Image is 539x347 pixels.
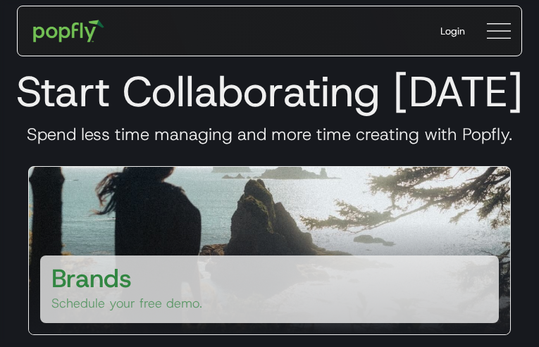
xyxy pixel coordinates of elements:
h1: Start Collaborating [DATE] [11,66,528,117]
h3: Brands [51,261,132,295]
p: Schedule your free demo. [51,295,202,312]
h3: Spend less time managing and more time creating with Popfly. [11,124,528,145]
a: Login [429,13,476,49]
div: Login [440,24,465,38]
a: home [23,10,114,52]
